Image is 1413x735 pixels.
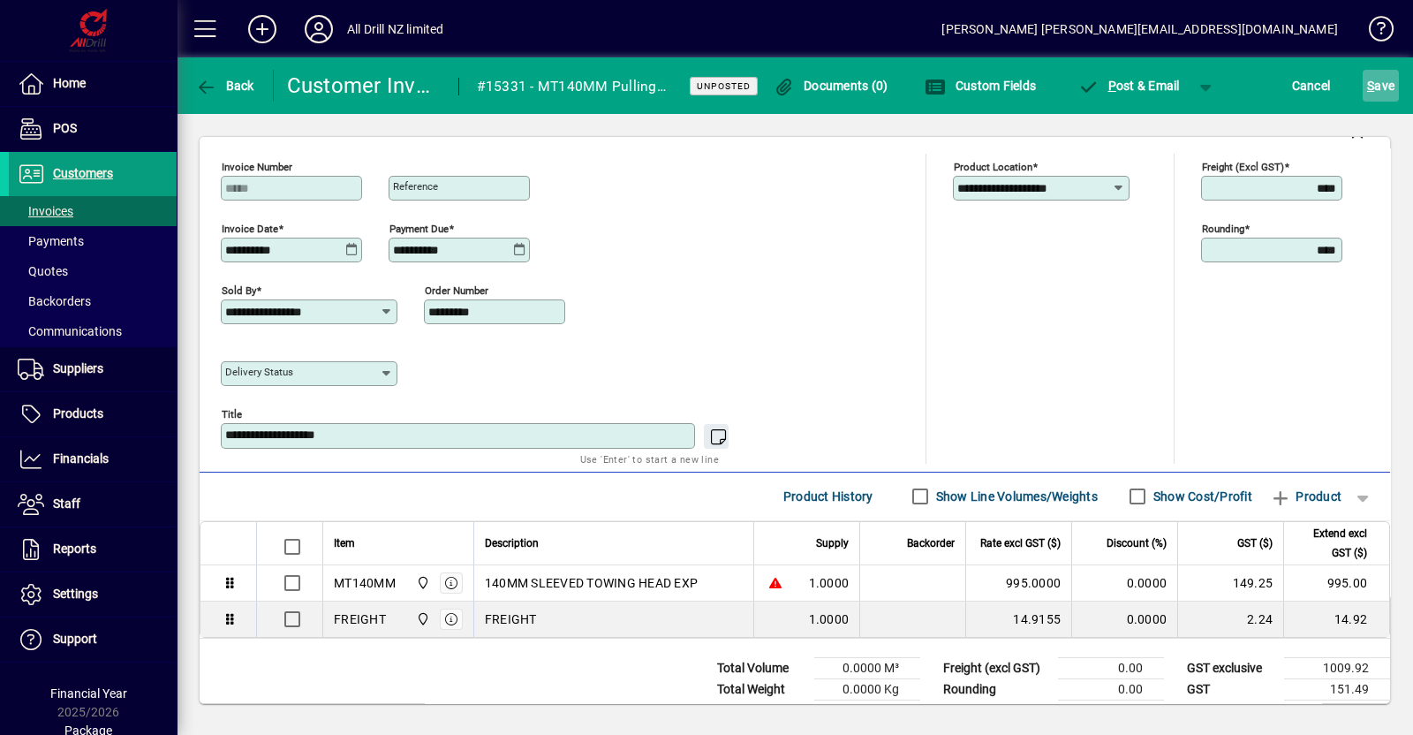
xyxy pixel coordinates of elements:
[53,361,103,375] span: Suppliers
[18,294,91,308] span: Backorders
[393,180,438,193] mat-label: Reference
[1107,534,1167,553] span: Discount (%)
[9,572,177,617] a: Settings
[225,366,293,378] mat-label: Delivery status
[1295,524,1367,563] span: Extend excl GST ($)
[334,610,386,628] div: FREIGHT
[774,79,888,93] span: Documents (0)
[9,107,177,151] a: POS
[697,80,751,92] span: Unposted
[1367,72,1394,100] span: ave
[222,160,292,172] mat-label: Invoice number
[1270,482,1341,511] span: Product
[925,79,1036,93] span: Custom Fields
[222,407,242,420] mat-label: Title
[287,72,441,100] div: Customer Invoice
[9,256,177,286] a: Quotes
[18,204,73,218] span: Invoices
[485,610,537,628] span: FREIGHT
[783,482,873,511] span: Product History
[53,121,77,135] span: POS
[941,15,1338,43] div: [PERSON_NAME] [PERSON_NAME][EMAIL_ADDRESS][DOMAIN_NAME]
[18,234,84,248] span: Payments
[53,76,86,90] span: Home
[9,618,177,662] a: Support
[980,534,1061,553] span: Rate excl GST ($)
[1077,79,1180,93] span: ost & Email
[1202,222,1244,234] mat-label: Rounding
[412,573,432,593] span: All Drill NZ Limited
[1356,4,1391,61] a: Knowledge Base
[334,574,396,592] div: MT140MM
[389,222,449,234] mat-label: Payment due
[177,70,274,102] app-page-header-button: Back
[776,481,880,512] button: Product History
[1069,70,1189,102] button: Post & Email
[816,534,849,553] span: Supply
[809,574,850,592] span: 1.0000
[1237,534,1273,553] span: GST ($)
[1284,657,1390,678] td: 1009.92
[708,678,814,700] td: Total Weight
[1367,79,1374,93] span: S
[9,62,177,106] a: Home
[53,542,96,556] span: Reports
[1292,72,1331,100] span: Cancel
[222,222,278,234] mat-label: Invoice date
[1261,481,1350,512] button: Product
[477,72,669,101] div: #15331 - MT140MM Pulling Head
[977,574,1061,592] div: 995.0000
[1178,657,1284,678] td: GST exclusive
[1283,565,1389,602] td: 995.00
[412,610,432,629] span: All Drill NZ Limited
[809,610,850,628] span: 1.0000
[9,316,177,346] a: Communications
[1177,565,1283,602] td: 149.25
[53,496,80,511] span: Staff
[9,347,177,391] a: Suppliers
[9,482,177,527] a: Staff
[1071,602,1177,637] td: 0.0000
[53,166,113,180] span: Customers
[933,488,1098,505] label: Show Line Volumes/Weights
[191,70,259,102] button: Back
[9,196,177,226] a: Invoices
[1202,160,1284,172] mat-label: Freight (excl GST)
[9,437,177,481] a: Financials
[291,13,347,45] button: Profile
[954,160,1032,172] mat-label: Product location
[195,79,254,93] span: Back
[485,534,539,553] span: Description
[18,324,122,338] span: Communications
[53,587,98,601] span: Settings
[1071,565,1177,602] td: 0.0000
[934,657,1058,678] td: Freight (excl GST)
[347,15,444,43] div: All Drill NZ limited
[9,226,177,256] a: Payments
[580,449,719,469] mat-hint: Use 'Enter' to start a new line
[907,534,955,553] span: Backorder
[1108,79,1116,93] span: P
[1178,678,1284,700] td: GST
[708,657,814,678] td: Total Volume
[334,534,355,553] span: Item
[18,264,68,278] span: Quotes
[1178,700,1284,722] td: GST inclusive
[1058,678,1164,700] td: 0.00
[50,686,127,701] span: Financial Year
[425,284,488,296] mat-label: Order number
[1283,602,1389,637] td: 14.92
[1177,602,1283,637] td: 2.24
[1363,70,1399,102] button: Save
[977,610,1061,628] div: 14.9155
[934,678,1058,700] td: Rounding
[1284,678,1390,700] td: 151.49
[1058,657,1164,678] td: 0.00
[9,286,177,316] a: Backorders
[53,632,97,646] span: Support
[814,678,920,700] td: 0.0000 Kg
[1284,700,1390,722] td: 1161.41
[1150,488,1252,505] label: Show Cost/Profit
[234,13,291,45] button: Add
[222,284,256,296] mat-label: Sold by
